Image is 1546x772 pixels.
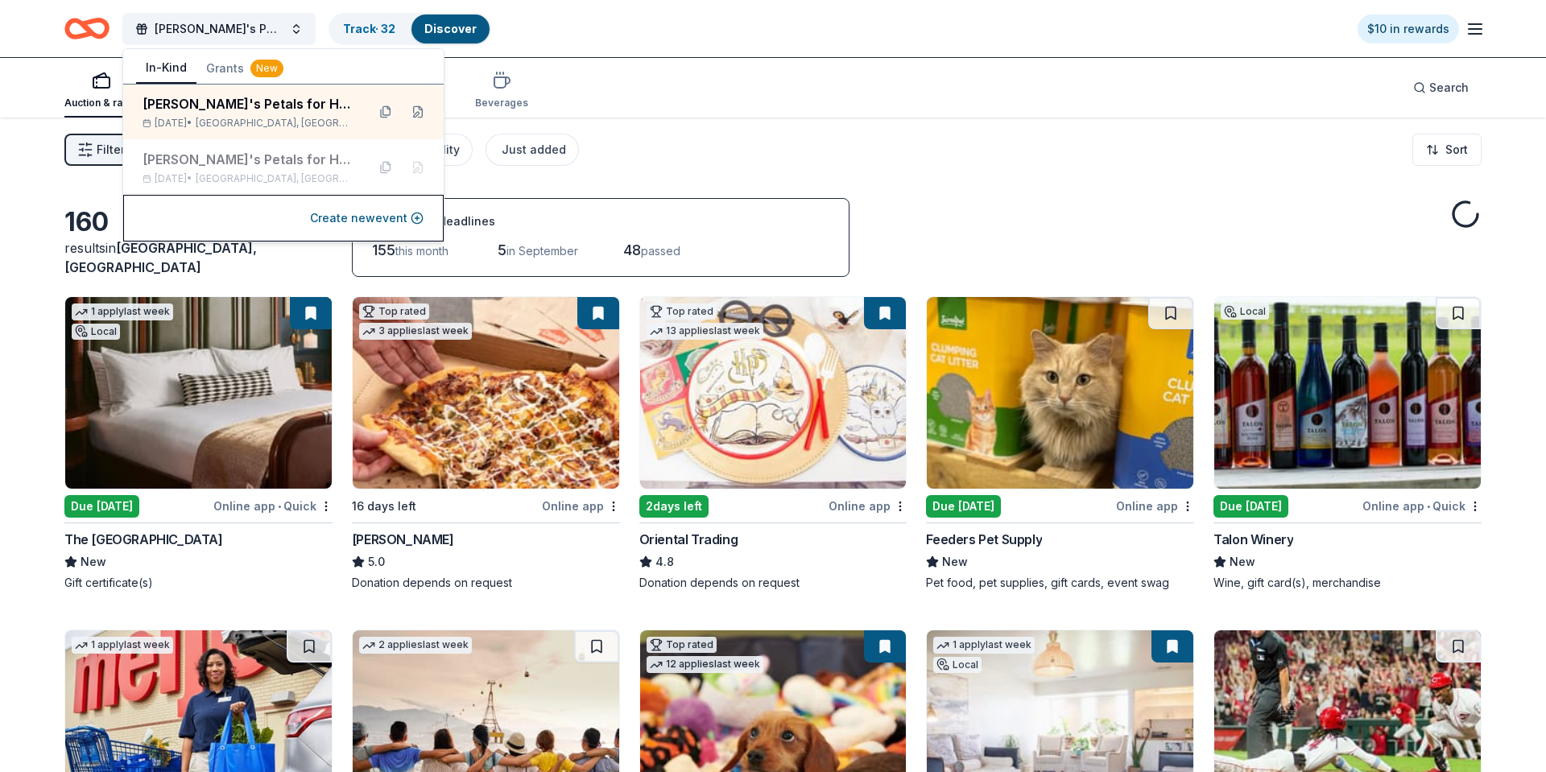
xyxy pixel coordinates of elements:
[1358,14,1459,43] a: $10 in rewards
[639,575,907,591] div: Donation depends on request
[196,117,353,130] span: [GEOGRAPHIC_DATA], [GEOGRAPHIC_DATA]
[122,13,316,45] button: [PERSON_NAME]'s Petals for Hope Annual Event
[72,637,173,654] div: 1 apply last week
[1221,303,1269,320] div: Local
[64,64,138,118] button: Auction & raffle
[97,140,125,159] span: Filter
[64,10,110,47] a: Home
[475,97,528,109] div: Beverages
[1445,140,1468,159] span: Sort
[829,496,907,516] div: Online app
[343,22,395,35] a: Track· 32
[542,496,620,516] div: Online app
[352,497,416,516] div: 16 days left
[1400,72,1482,104] button: Search
[1116,496,1194,516] div: Online app
[1213,495,1288,518] div: Due [DATE]
[64,296,333,591] a: Image for The Manchester Hotel1 applylast weekLocalDue [DATE]Online app•QuickThe [GEOGRAPHIC_DATA...
[368,552,385,572] span: 5.0
[143,150,353,169] div: [PERSON_NAME]'s Petals for Hope Annual Event
[395,244,449,258] span: this month
[359,323,472,340] div: 3 applies last week
[352,575,620,591] div: Donation depends on request
[143,94,353,114] div: [PERSON_NAME]'s Petals for Hope Annual Event
[64,530,223,549] div: The [GEOGRAPHIC_DATA]
[486,134,579,166] button: Just added
[640,297,907,489] img: Image for Oriental Trading
[647,656,763,673] div: 12 applies last week
[655,552,674,572] span: 4.8
[933,637,1035,654] div: 1 apply last week
[136,53,196,84] button: In-Kind
[639,296,907,591] a: Image for Oriental TradingTop rated13 applieslast week2days leftOnline appOriental Trading4.8Dona...
[623,242,641,258] span: 48
[143,172,353,185] div: [DATE] •
[196,54,293,83] button: Grants
[926,530,1042,549] div: Feeders Pet Supply
[196,172,353,185] span: [GEOGRAPHIC_DATA], [GEOGRAPHIC_DATA]
[1213,530,1293,549] div: Talon Winery
[64,238,333,277] div: results
[647,637,717,653] div: Top rated
[506,244,578,258] span: in September
[352,530,454,549] div: [PERSON_NAME]
[1230,552,1255,572] span: New
[926,296,1194,591] a: Image for Feeders Pet SupplyDue [DATE]Online appFeeders Pet SupplyNewPet food, pet supplies, gift...
[155,19,283,39] span: [PERSON_NAME]'s Petals for Hope Annual Event
[278,500,281,513] span: •
[942,552,968,572] span: New
[933,657,982,673] div: Local
[639,530,738,549] div: Oriental Trading
[81,552,106,572] span: New
[926,495,1001,518] div: Due [DATE]
[359,637,472,654] div: 2 applies last week
[64,206,333,238] div: 160
[475,64,528,118] button: Beverages
[329,13,491,45] button: Track· 32Discover
[72,324,120,340] div: Local
[1213,296,1482,591] a: Image for Talon WineryLocalDue [DATE]Online app•QuickTalon WineryNewWine, gift card(s), merchandise
[352,296,620,591] a: Image for Casey'sTop rated3 applieslast week16 days leftOnline app[PERSON_NAME]5.0Donation depend...
[372,242,395,258] span: 155
[353,297,619,489] img: Image for Casey's
[143,117,353,130] div: [DATE] •
[65,297,332,489] img: Image for The Manchester Hotel
[424,22,477,35] a: Discover
[64,575,333,591] div: Gift certificate(s)
[72,303,173,320] div: 1 apply last week
[1213,575,1482,591] div: Wine, gift card(s), merchandise
[359,303,429,320] div: Top rated
[64,134,138,166] button: Filter2
[647,303,717,320] div: Top rated
[1362,496,1482,516] div: Online app Quick
[64,97,138,109] div: Auction & raffle
[1214,297,1481,489] img: Image for Talon Winery
[64,495,139,518] div: Due [DATE]
[641,244,680,258] span: passed
[502,140,566,159] div: Just added
[1412,134,1482,166] button: Sort
[1429,78,1469,97] span: Search
[1427,500,1430,513] span: •
[647,323,763,340] div: 13 applies last week
[498,242,506,258] span: 5
[250,60,283,77] div: New
[310,208,424,228] button: Create newevent
[213,496,333,516] div: Online app Quick
[639,495,709,518] div: 2 days left
[372,212,829,231] div: Application deadlines
[927,297,1193,489] img: Image for Feeders Pet Supply
[926,575,1194,591] div: Pet food, pet supplies, gift cards, event swag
